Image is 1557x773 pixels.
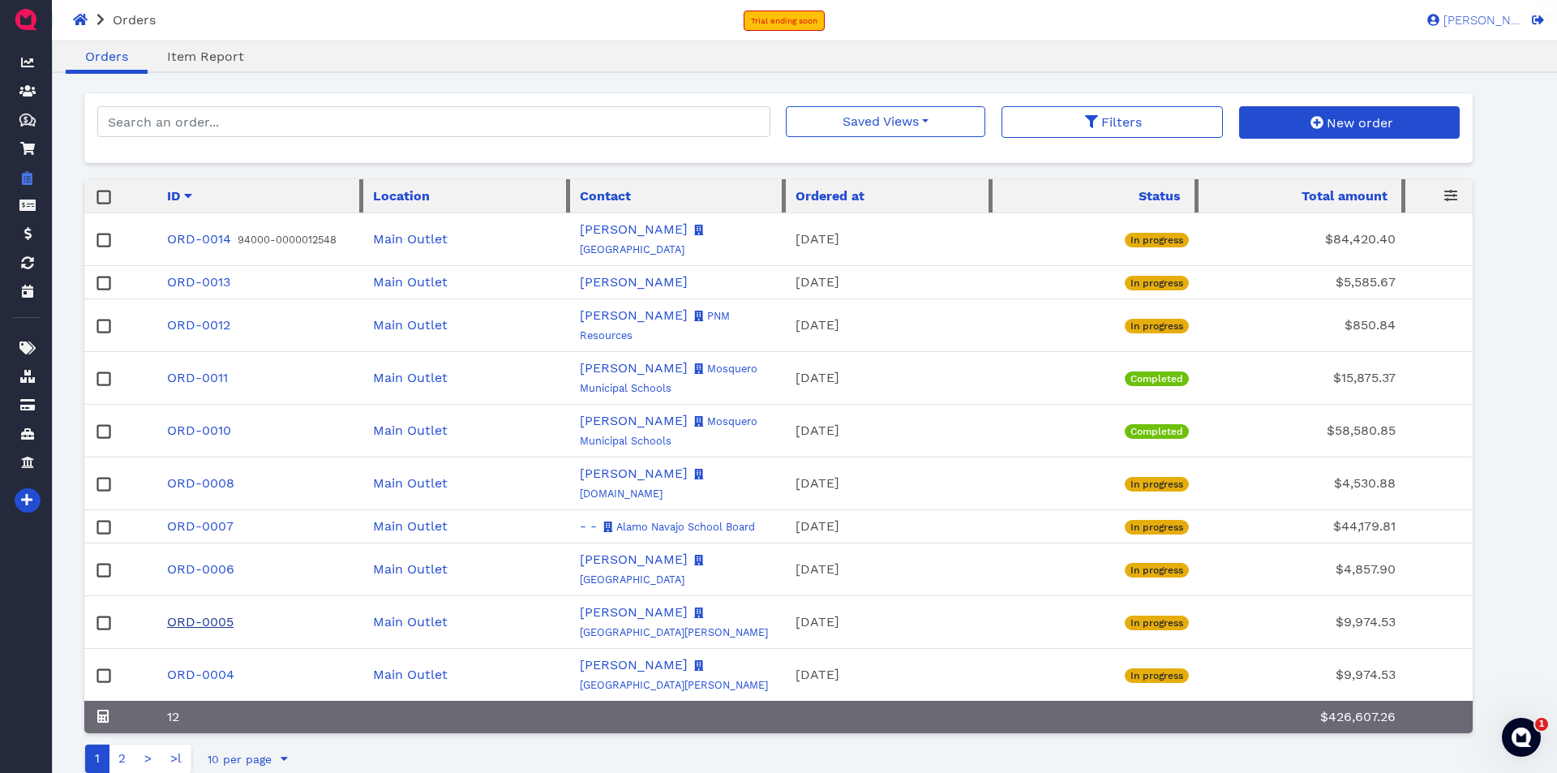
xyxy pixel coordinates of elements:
[1336,561,1396,577] span: $4,857.90
[1336,614,1396,629] span: $9,974.53
[796,370,839,385] span: [DATE]
[1099,114,1142,130] span: Filters
[796,561,839,577] span: [DATE]
[1125,276,1189,290] div: In progress
[580,657,688,672] a: [PERSON_NAME]
[796,518,839,534] span: [DATE]
[1002,106,1222,138] button: Filters
[109,745,135,773] a: Go to page number 2
[751,16,817,25] span: Trial ending soon
[1439,15,1521,27] span: [PERSON_NAME]
[373,317,448,333] a: Main Outlet
[24,115,28,123] tspan: $
[580,552,688,567] a: [PERSON_NAME]
[1139,187,1181,206] span: Status
[373,370,448,385] a: Main Outlet
[167,423,231,438] a: ORD-0010
[97,106,770,137] input: Search an order...
[1125,477,1189,492] div: In progress
[373,475,448,491] a: Main Outlet
[373,561,448,577] a: Main Outlet
[1302,187,1388,206] span: Total amount
[796,423,839,438] span: [DATE]
[580,221,688,237] a: [PERSON_NAME]
[148,47,264,67] a: Item Report
[1336,667,1396,682] span: $9,974.53
[205,753,272,766] span: 10 per page
[600,518,755,534] a: Alamo Navajo School Board
[113,12,156,28] span: Orders
[373,187,430,206] span: Location
[580,413,688,428] a: [PERSON_NAME]
[167,561,234,577] a: ORD-0006
[66,47,148,67] a: Orders
[13,6,39,32] img: QuoteM_icon_flat.png
[580,274,688,290] a: [PERSON_NAME]
[1333,370,1396,385] span: $15,875.37
[796,667,839,682] span: [DATE]
[1345,317,1396,333] span: $850.84
[796,614,839,629] span: [DATE]
[238,234,337,246] small: 94000-0000012548
[1324,115,1393,131] span: New order
[580,604,688,620] a: [PERSON_NAME]
[1125,520,1189,535] div: In progress
[167,518,234,534] a: ORD-0007
[1419,12,1521,27] a: [PERSON_NAME]
[796,187,864,206] span: Ordered at
[157,701,364,733] th: 12
[167,614,234,629] a: ORD-0005
[1334,475,1396,491] span: $4,530.88
[373,274,448,290] a: Main Outlet
[1125,319,1189,333] div: In progress
[796,231,839,247] span: [DATE]
[167,49,244,64] span: Item Report
[1535,718,1548,731] span: 1
[796,475,839,491] span: [DATE]
[1336,274,1396,290] span: $5,585.67
[1320,709,1396,724] span: $426,607.26
[373,231,448,247] a: Main Outlet
[580,360,688,376] a: [PERSON_NAME]
[85,49,128,64] span: Orders
[1125,616,1189,630] div: In progress
[580,307,688,323] a: [PERSON_NAME]
[1125,563,1189,578] div: In progress
[198,746,298,772] button: 10 per page
[373,614,448,629] a: Main Outlet
[167,274,230,290] a: ORD-0013
[167,475,234,491] a: ORD-0008
[600,521,755,533] small: Alamo Navajo School Board
[1125,233,1189,247] div: In progress
[85,745,109,773] a: Go to page number 1
[580,518,597,534] a: - -
[580,187,631,206] span: Contact
[796,317,839,333] span: [DATE]
[1325,231,1396,247] span: $84,420.40
[167,187,180,206] span: ID
[1502,718,1541,757] iframe: Intercom live chat
[1333,518,1396,534] span: $44,179.81
[1125,424,1189,439] div: Completed
[1327,423,1396,438] span: $58,580.85
[167,667,234,682] a: ORD-0004
[373,423,448,438] a: Main Outlet
[1125,371,1189,386] div: Completed
[744,11,825,31] a: Trial ending soon
[1125,668,1189,683] div: In progress
[161,745,191,773] a: Go to last page
[796,274,839,290] span: [DATE]
[373,518,448,534] a: Main Outlet
[373,667,448,682] a: Main Outlet
[1239,106,1460,139] button: New order
[580,466,688,481] a: [PERSON_NAME]
[786,106,985,137] button: Saved Views
[167,231,231,247] a: ORD-0014
[167,317,230,333] a: ORD-0012
[135,745,161,773] a: Go to next page
[167,370,228,385] a: ORD-0011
